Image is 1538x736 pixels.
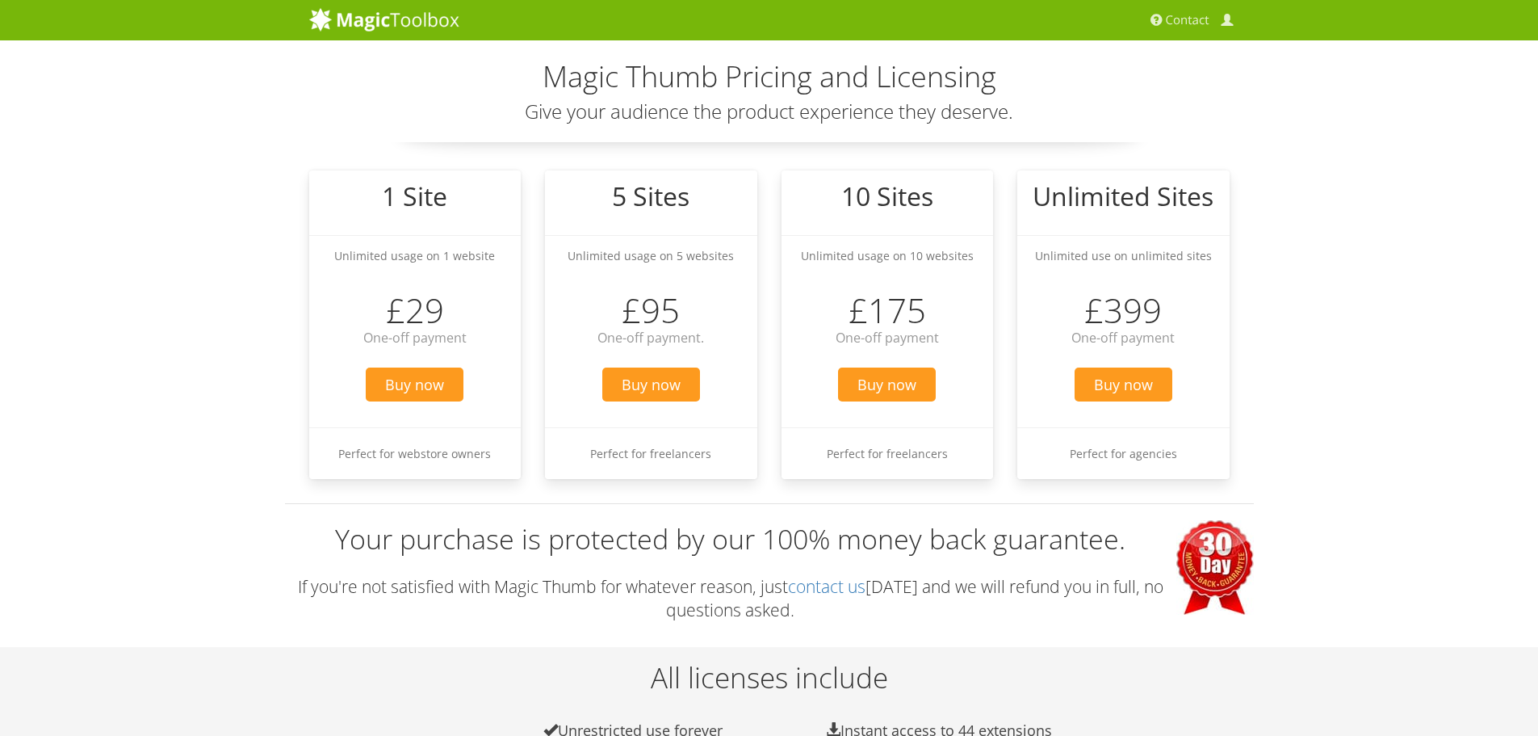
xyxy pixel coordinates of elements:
p: If you're not satisfied with Magic Thumb for whatever reason, just [DATE] and we will refund you ... [285,575,1254,623]
li: Unlimited use on unlimited sites [1017,235,1230,275]
span: Buy now [602,368,700,402]
li: Unlimited usage on 10 websites [782,235,994,275]
a: contact us [788,575,865,598]
h2: Magic Thumb Pricing and Licensing [309,61,1230,93]
img: 30 days money-back guarantee [1176,520,1254,615]
img: MagicToolbox.com - Image tools for your website [309,7,459,32]
big: 1 Site [382,179,447,213]
span: One-off payment [836,329,939,347]
li: Unlimited usage on 5 websites [545,235,757,275]
span: One-off payment [1071,329,1175,347]
span: Buy now [366,368,463,402]
h3: Give your audience the product experience they deserve. [309,101,1230,122]
li: Perfect for freelancers [545,427,757,479]
span: One-off payment. [597,329,704,347]
h3: Your purchase is protected by our 100% money back guarantee. [285,520,1254,559]
li: Perfect for webstore owners [309,427,522,479]
span: Buy now [1075,368,1172,402]
h3: £29 [309,292,522,329]
h3: £175 [782,292,994,329]
li: Perfect for freelancers [782,427,994,479]
li: Perfect for agencies [1017,427,1230,479]
span: Contact [1166,12,1209,28]
big: Unlimited Sites [1033,179,1213,213]
li: Unlimited usage on 1 website [309,235,522,275]
span: Buy now [838,368,936,402]
span: One-off payment [363,329,467,347]
h3: £95 [545,292,757,329]
h3: £399 [1017,292,1230,329]
big: 10 Sites [841,179,933,213]
big: 5 Sites [612,179,689,213]
h2: All licenses include [285,662,1254,694]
